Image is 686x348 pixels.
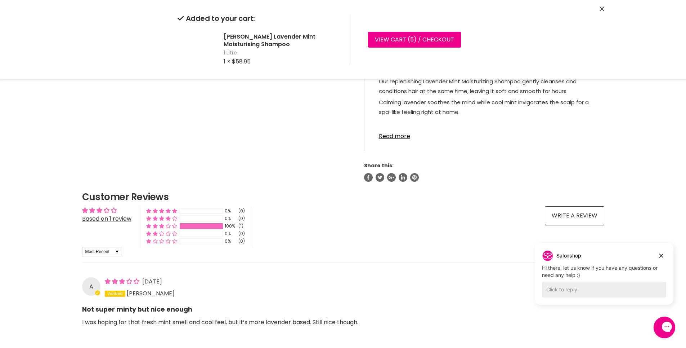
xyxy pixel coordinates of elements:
[82,277,100,296] div: A
[410,35,414,44] span: 5
[178,14,338,23] h2: Added to your cart:
[529,242,679,316] iframe: Gorgias live chat campaigns
[82,190,604,203] h2: Customer Reviews
[368,32,461,48] a: View cart (5) / Checkout
[364,162,604,182] aside: Share this:
[379,97,590,138] p: Available in 300ml & 1 Litre.
[146,223,177,229] div: 100% (1) reviews with 3 star rating
[600,5,604,13] button: Close
[82,215,131,223] a: Based on 1 review
[225,223,236,229] div: 100%
[379,129,590,140] a: Read more
[82,317,604,337] p: I was hoping for that fresh mint smell and cool feel, but it’s more lavender based. Still nice th...
[178,46,183,52] img: Paul Mitchell Lavender Mint Moisturising Shampoo
[238,223,243,229] div: (1)
[105,277,141,286] span: 3 star review
[127,289,175,298] span: [PERSON_NAME]
[224,57,230,66] span: 1 ×
[232,57,251,66] span: $58.95
[82,300,604,314] b: Not super minty but nice enough
[364,162,394,169] span: Share this:
[142,277,162,286] span: [DATE]
[82,206,131,215] div: Average rating is 3.00 stars
[224,49,338,57] span: 1 Litre
[650,314,679,341] iframe: Gorgias live chat messenger
[379,98,589,116] span: Calming lavender soothes the mind while cool mint invigorates the scalp for a spa-like feeling ri...
[82,247,121,256] select: Sort dropdown
[545,206,604,225] a: Write a review
[224,33,338,48] h2: [PERSON_NAME] Lavender Mint Moisturising Shampoo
